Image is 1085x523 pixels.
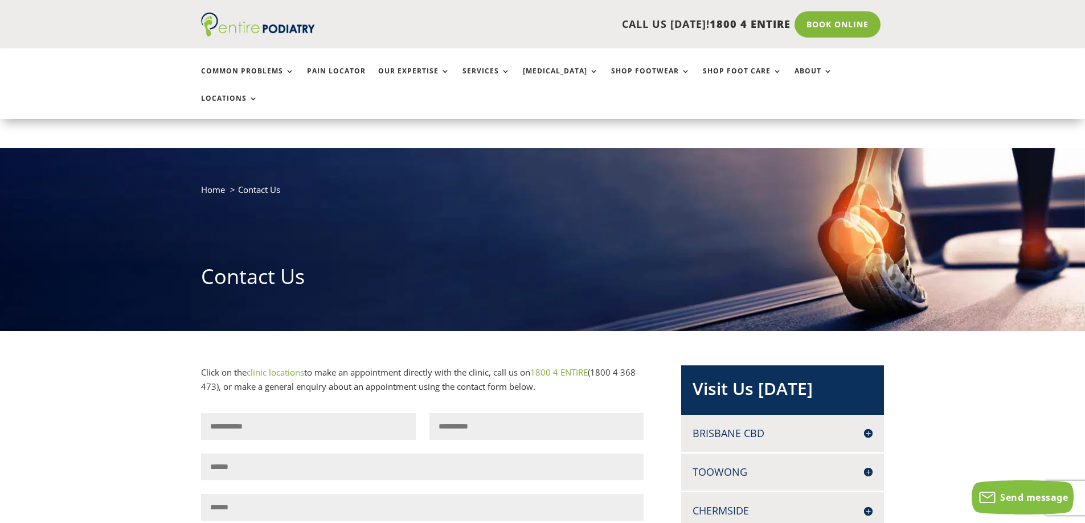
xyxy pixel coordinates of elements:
a: Common Problems [201,67,294,92]
nav: breadcrumb [201,182,885,205]
h4: Toowong [693,465,873,479]
a: Our Expertise [378,67,450,92]
a: Entire Podiatry [201,27,315,39]
a: Shop Foot Care [703,67,782,92]
img: logo (1) [201,13,315,36]
a: Shop Footwear [611,67,690,92]
h4: Brisbane CBD [693,426,873,440]
a: Book Online [795,11,881,38]
a: [MEDICAL_DATA] [523,67,599,92]
a: Locations [201,94,258,119]
button: Send message [972,480,1074,514]
a: 1800 4 ENTIRE [530,366,588,378]
span: 1800 4 ENTIRE [710,17,791,31]
h2: Visit Us [DATE] [693,377,873,406]
p: Click on the to make an appointment directly with the clinic, call us on (1800 4 368 473), or mak... [201,365,644,394]
a: About [795,67,833,92]
a: Home [201,184,225,195]
a: Pain Locator [307,67,366,92]
h4: Chermside [693,504,873,518]
p: CALL US [DATE]! [359,17,791,32]
span: Send message [1000,491,1068,504]
span: Contact Us [238,184,280,195]
a: clinic locations [247,366,304,378]
a: Services [462,67,510,92]
h1: Contact Us [201,262,885,296]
